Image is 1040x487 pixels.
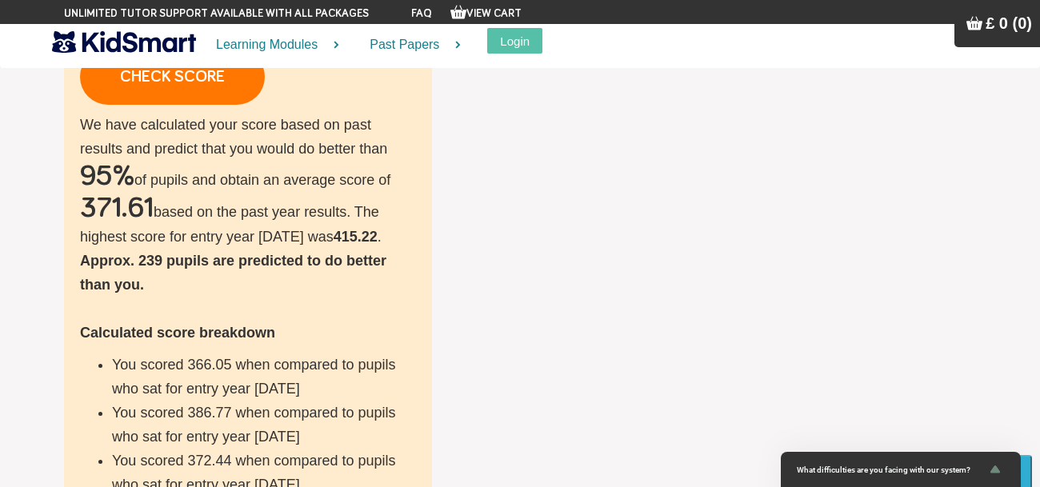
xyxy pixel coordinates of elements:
a: CHECK SCORE [80,49,265,105]
img: Your items in the shopping basket [450,4,466,20]
li: You scored 386.77 when compared to pupils who sat for entry year [DATE] [112,401,416,449]
span: Unlimited tutor support available with all packages [64,6,369,22]
span: What difficulties are you facing with our system? [797,465,986,474]
b: Approx. 239 pupils are predicted to do better than you. [80,253,386,293]
a: FAQ [411,8,432,19]
img: Your items in the shopping basket [966,15,982,31]
a: View Cart [450,8,522,19]
b: Calculated score breakdown [80,325,275,341]
button: Show survey - What difficulties are you facing with our system? [797,460,1005,479]
h2: 371.61 [80,193,154,225]
a: Past Papers [350,24,471,66]
b: 415.22 [334,229,378,245]
span: £ 0 (0) [986,14,1032,32]
img: KidSmart logo [52,28,196,56]
button: Login [487,28,542,54]
li: You scored 366.05 when compared to pupils who sat for entry year [DATE] [112,353,416,401]
h2: 95% [80,161,134,193]
a: Learning Modules [196,24,350,66]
